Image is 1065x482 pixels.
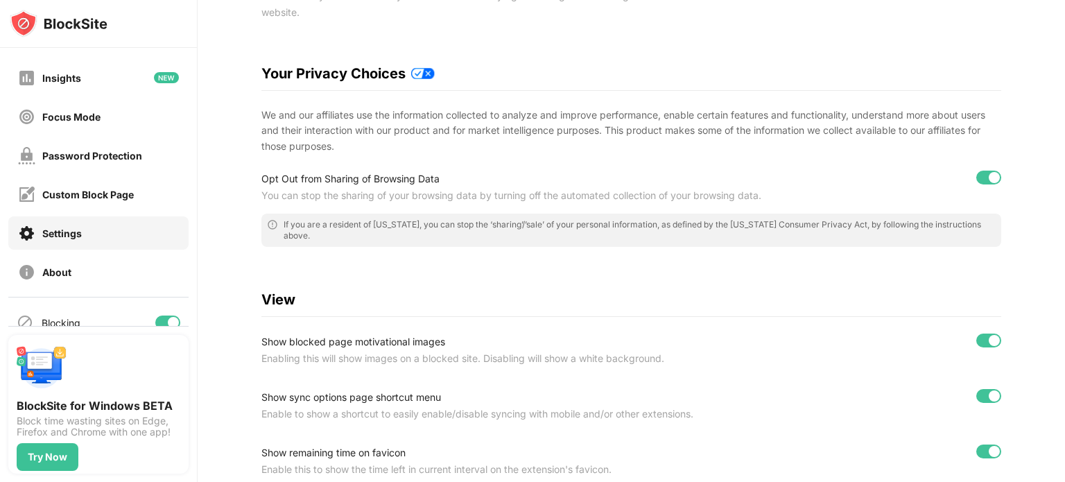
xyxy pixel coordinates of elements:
img: privacy-policy-updates.svg [411,68,435,79]
div: Enable this to show the time left in current interval on the extension's favicon. [261,461,779,478]
div: Insights [42,72,81,84]
div: Password Protection [42,150,142,162]
img: blocking-icon.svg [17,314,33,331]
div: Show sync options page shortcut menu [261,389,779,406]
div: You can stop the sharing of your browsing data by turning off the automated collection of your br... [261,187,779,204]
div: Enable to show a shortcut to easily enable/disable syncing with mobile and/or other extensions. [261,406,779,422]
div: Show remaining time on favicon [261,445,779,461]
div: Opt Out from Sharing of Browsing Data [261,171,779,187]
div: Block time wasting sites on Edge, Firefox and Chrome with one app! [17,415,180,438]
div: About [42,266,71,278]
div: View [261,291,1001,308]
img: about-off.svg [18,264,35,281]
img: focus-off.svg [18,108,35,126]
div: Try Now [28,451,67,463]
div: BlockSite for Windows BETA [17,399,180,413]
div: Your Privacy Choices [261,65,1001,82]
div: If you are a resident of [US_STATE], you can stop the ‘sharing’/’sale’ of your personal informati... [284,219,996,241]
img: password-protection-off.svg [18,147,35,164]
div: Custom Block Page [42,189,134,200]
img: error-circle-outline.svg [267,219,278,230]
img: logo-blocksite.svg [10,10,107,37]
div: We and our affiliates use the information collected to analyze and improve performance, enable ce... [261,107,1001,154]
img: new-icon.svg [154,72,179,83]
img: push-desktop.svg [17,343,67,393]
div: Settings [42,227,82,239]
div: Enabling this will show images on a blocked site. Disabling will show a white background. [261,350,779,367]
img: insights-off.svg [18,69,35,87]
img: settings-on.svg [18,225,35,242]
div: Focus Mode [42,111,101,123]
div: Show blocked page motivational images [261,334,779,350]
img: customize-block-page-off.svg [18,186,35,203]
div: Blocking [42,317,80,329]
